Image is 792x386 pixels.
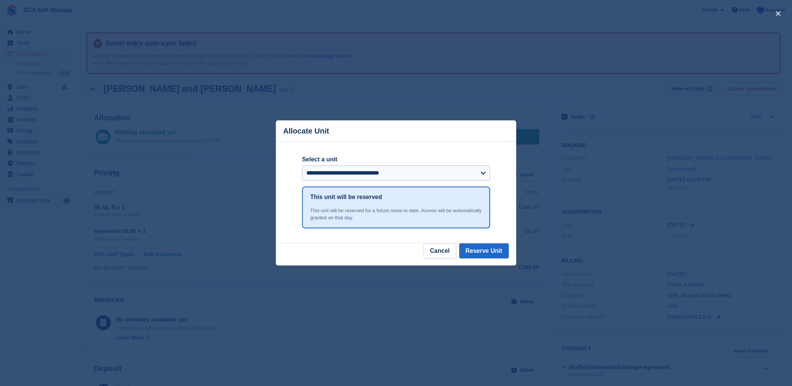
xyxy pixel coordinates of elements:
[310,207,482,222] div: This unit will be reserved for a future move-in date. Access will be automatically granted on tha...
[424,243,456,258] button: Cancel
[772,8,784,20] button: close
[459,243,509,258] button: Reserve Unit
[302,155,490,164] label: Select a unit
[310,193,382,202] h1: This unit will be reserved
[283,127,329,135] p: Allocate Unit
